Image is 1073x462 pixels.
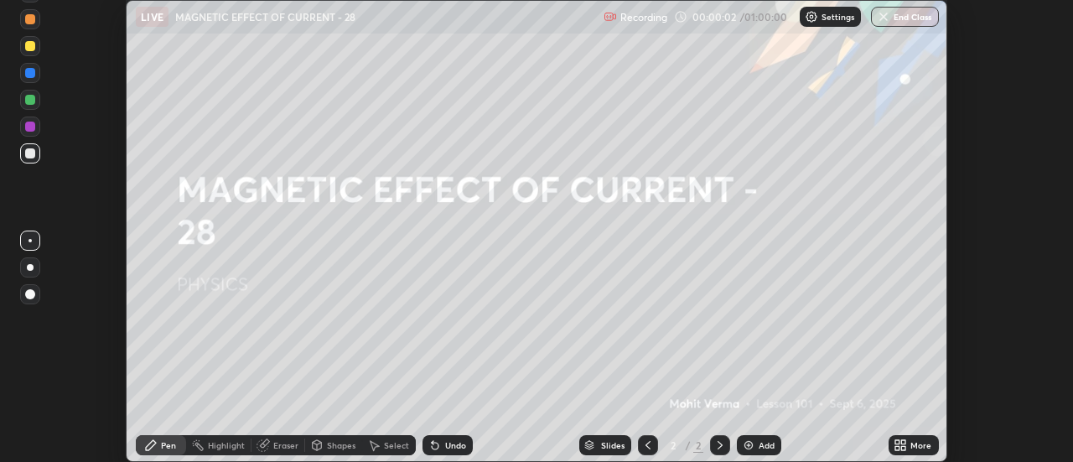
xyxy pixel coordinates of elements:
[685,440,690,450] div: /
[273,441,298,449] div: Eraser
[604,10,617,23] img: recording.375f2c34.svg
[822,13,854,21] p: Settings
[384,441,409,449] div: Select
[910,441,931,449] div: More
[175,10,355,23] p: MAGNETIC EFFECT OF CURRENT - 28
[877,10,890,23] img: end-class-cross
[141,10,163,23] p: LIVE
[161,441,176,449] div: Pen
[742,439,755,452] img: add-slide-button
[601,441,625,449] div: Slides
[871,7,939,27] button: End Class
[693,438,703,453] div: 2
[805,10,818,23] img: class-settings-icons
[327,441,355,449] div: Shapes
[620,11,667,23] p: Recording
[208,441,245,449] div: Highlight
[665,440,682,450] div: 2
[445,441,466,449] div: Undo
[759,441,775,449] div: Add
